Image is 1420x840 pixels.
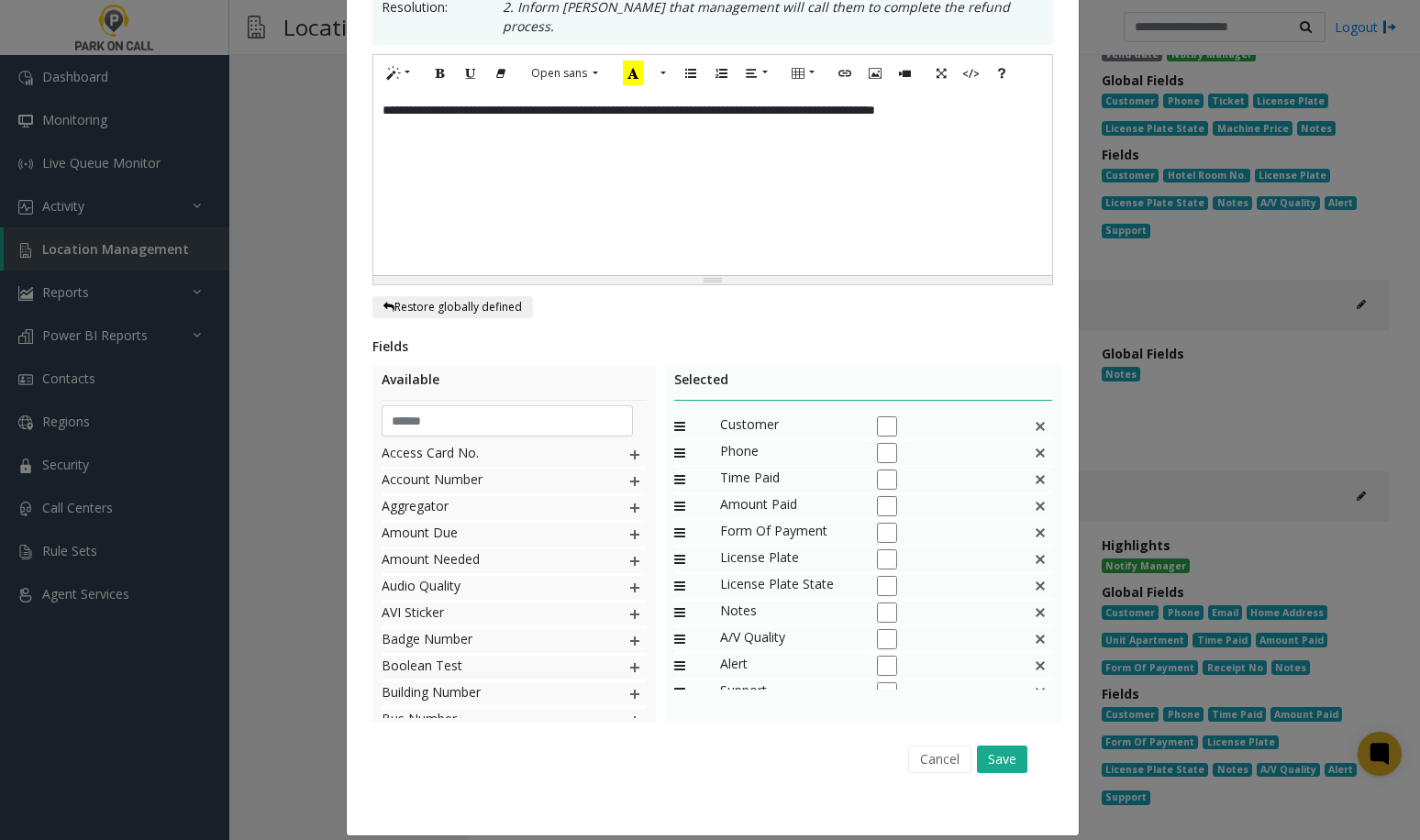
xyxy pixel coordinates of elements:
[627,549,642,573] img: plusIcon.svg
[1033,521,1048,545] img: false
[674,370,1053,401] div: Selected
[455,60,486,88] button: Underline (CTRL+U)
[736,60,778,88] button: Paragraph
[627,656,642,680] img: plusIcon.svg
[926,60,957,88] button: Full Screen
[627,523,642,547] img: plusIcon.svg
[378,60,420,88] button: Style
[977,746,1027,773] button: Save
[1033,547,1048,571] img: false
[627,709,642,733] img: plusIcon.svg
[720,494,858,518] span: Amount Paid
[705,60,737,88] button: Ordered list (CTRL+SHIFT+NUM8)
[382,602,590,626] span: AVI Sticker
[1033,574,1048,598] img: false
[908,746,971,773] button: Cancel
[382,549,590,573] span: Amount Needed
[382,496,590,520] span: Aggregator
[986,60,1017,88] button: Help
[1033,414,1048,438] img: false
[720,680,858,704] span: Support
[627,470,642,493] img: plusIcon.svg
[720,547,858,571] span: License Plate
[675,60,706,88] button: Unordered list (CTRL+SHIFT+NUM7)
[720,654,858,678] span: Alert
[720,521,858,545] span: Form Of Payment
[373,276,1052,284] div: Resize
[627,629,642,653] img: plusIcon.svg
[956,60,987,88] button: Code View
[890,60,921,88] button: Video
[382,523,590,547] span: Amount Due
[720,601,858,624] span: Notes
[652,60,671,88] button: More Color
[521,60,608,87] button: Font Family
[1033,468,1048,492] img: false
[382,682,590,706] span: Building Number
[425,60,456,88] button: Bold (CTRL+B)
[720,414,858,438] span: Customer
[382,443,590,467] span: Access Card No.
[531,65,587,81] span: Open sans
[720,468,858,492] span: Time Paid
[1033,441,1048,465] img: false
[720,441,858,465] span: Phone
[382,656,590,680] span: Boolean Test
[627,443,642,467] img: plusIcon.svg
[829,60,860,88] button: Link (CTRL+K)
[1033,494,1048,518] img: false
[1033,601,1048,624] img: This is a default field and cannot be deleted.
[1033,680,1048,704] img: This is a default field and cannot be deleted.
[627,576,642,600] img: plusIcon.svg
[720,574,858,598] span: License Plate State
[382,470,590,493] span: Account Number
[1033,654,1048,678] img: This is a default field and cannot be deleted.
[1033,627,1048,651] img: This is a default field and cannot be deleted.
[485,60,516,88] button: Remove Font Style (CTRL+\)
[382,629,590,653] span: Badge Number
[382,709,590,733] span: Bus Number
[372,296,533,318] button: Restore globally defined
[382,576,590,600] span: Audio Quality
[372,337,1053,356] div: Fields
[720,627,858,651] span: A/V Quality
[627,602,642,626] img: plusIcon.svg
[627,496,642,520] img: plusIcon.svg
[782,60,825,88] button: Table
[627,682,642,706] img: plusIcon.svg
[860,60,891,88] button: Picture
[382,370,647,401] div: Available
[613,60,653,88] button: Recent Color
